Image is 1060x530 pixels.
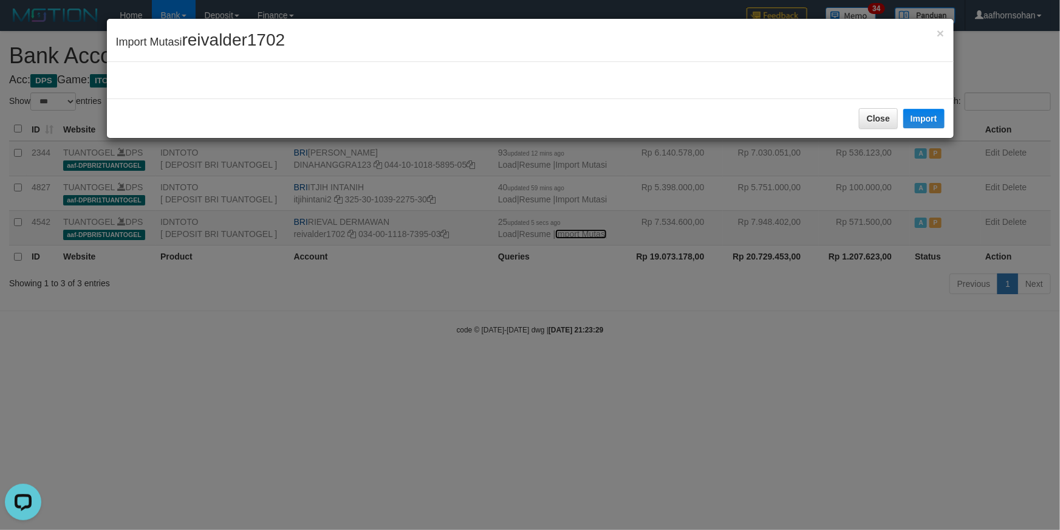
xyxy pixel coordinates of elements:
[937,27,944,40] button: Close
[116,36,286,48] span: Import Mutasi
[5,5,41,41] button: Open LiveChat chat widget
[937,26,944,40] span: ×
[859,108,898,129] button: Close
[903,109,945,128] button: Import
[182,30,286,49] span: reivalder1702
